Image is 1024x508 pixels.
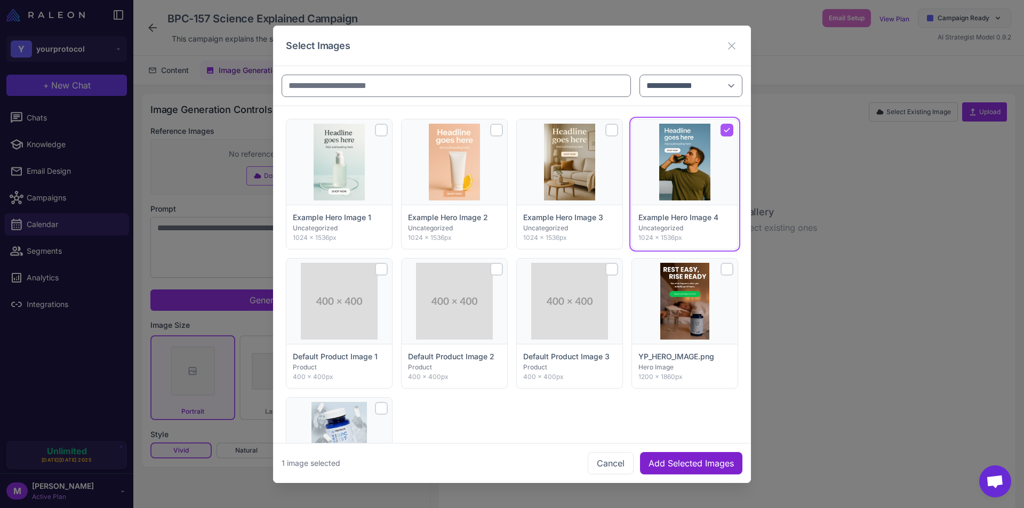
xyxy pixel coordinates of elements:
p: Uncategorized [293,223,386,233]
img: Default Product Image 1 [301,263,378,340]
p: Default Product Image 1 [293,351,386,362]
p: 1024 × 1536px [638,233,731,243]
p: Uncategorized [638,223,731,233]
img: Example Hero Image 3 [544,124,595,200]
p: Product [408,362,501,372]
p: 400 × 400px [293,372,386,382]
img: Example Hero Image 2 [429,124,480,200]
p: Uncategorized [408,223,501,233]
img: Example Hero Image 1 [314,124,365,200]
p: 1200 × 1860px [638,372,731,382]
img: YP_HERO_IMAGE2.png [311,402,367,479]
p: Example Hero Image 1 [293,212,386,223]
img: YP_HERO_IMAGE.png [660,263,710,340]
p: YP_HERO_IMAGE.png [638,351,731,362]
button: Cancel [588,451,634,474]
img: Default Product Image 3 [531,263,608,340]
a: Open chat [979,465,1011,497]
button: Add Selected Images [640,451,742,474]
p: Uncategorized [523,223,616,233]
p: 400 × 400px [408,372,501,382]
div: 1 image selected [282,457,340,469]
p: Example Hero Image 2 [408,212,501,223]
p: Example Hero Image 3 [523,212,616,223]
p: 1024 × 1536px [293,233,386,243]
img: Default Product Image 2 [416,263,493,340]
p: Product [293,362,386,372]
p: Example Hero Image 4 [638,212,731,223]
p: 1024 × 1536px [408,233,501,243]
img: Example Hero Image 4 [659,124,710,200]
p: 1024 × 1536px [523,233,616,243]
p: Hero Image [638,362,731,372]
p: Default Product Image 2 [408,351,501,362]
p: Product [523,362,616,372]
p: Default Product Image 3 [523,351,616,362]
p: 400 × 400px [523,372,616,382]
